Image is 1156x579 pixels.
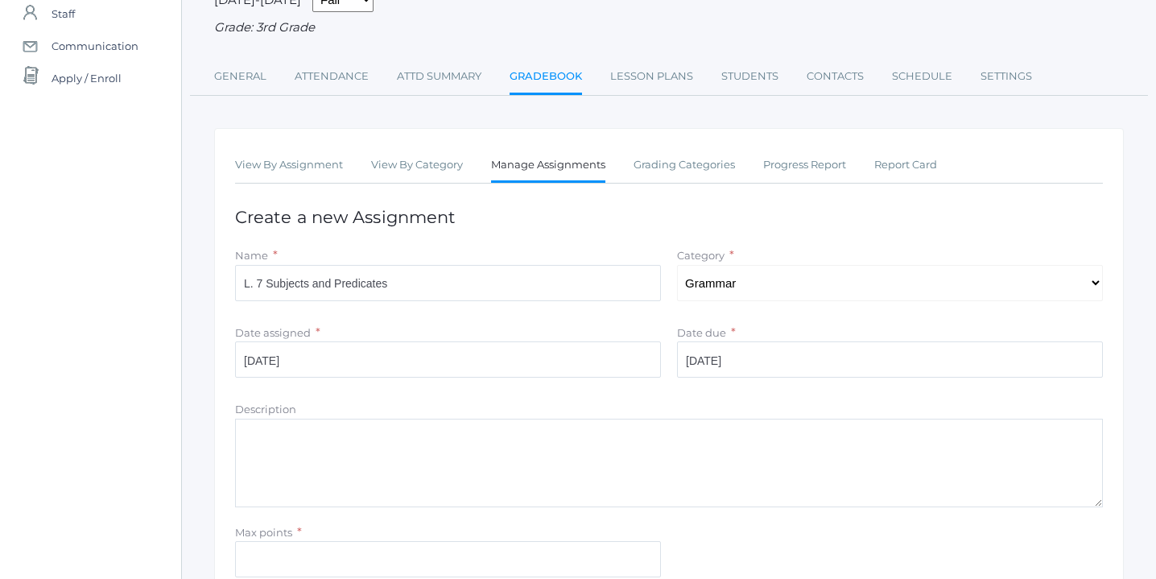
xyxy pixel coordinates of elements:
label: Date due [677,326,726,339]
a: Attd Summary [397,60,481,93]
a: View By Category [371,149,463,181]
label: Name [235,249,268,262]
label: Description [235,403,296,416]
span: Communication [52,30,138,62]
a: Attendance [295,60,369,93]
a: Progress Report [763,149,846,181]
a: Grading Categories [634,149,735,181]
label: Date assigned [235,326,311,339]
a: Report Card [874,149,937,181]
label: Category [677,249,725,262]
a: Schedule [892,60,952,93]
a: General [214,60,266,93]
a: Students [721,60,778,93]
span: Apply / Enroll [52,62,122,94]
a: Gradebook [510,60,582,95]
a: View By Assignment [235,149,343,181]
a: Settings [981,60,1032,93]
a: Contacts [807,60,864,93]
h1: Create a new Assignment [235,208,1103,226]
label: Max points [235,526,292,539]
a: Manage Assignments [491,149,605,184]
a: Lesson Plans [610,60,693,93]
div: Grade: 3rd Grade [214,19,1124,37]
